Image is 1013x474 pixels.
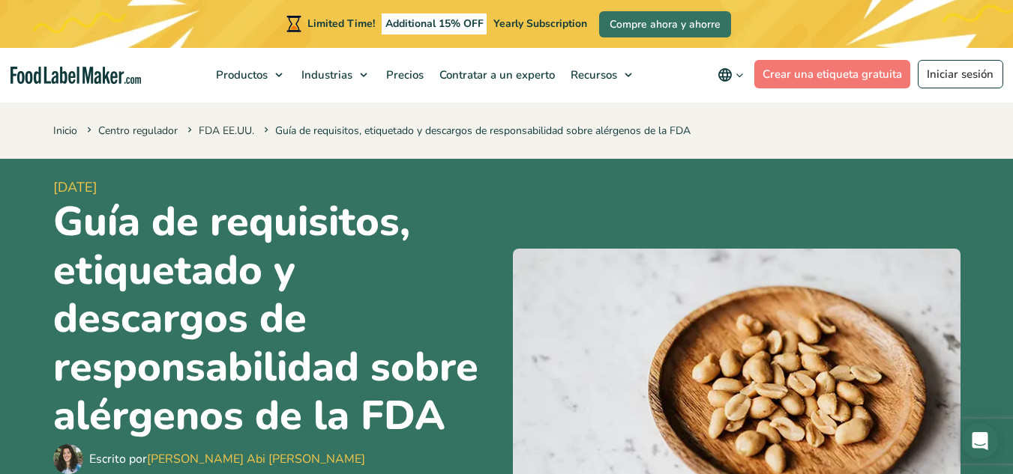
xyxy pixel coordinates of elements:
img: Maria Abi Hanna - Etiquetadora de alimentos [53,444,83,474]
a: Centro regulador [98,124,178,138]
span: Precios [382,67,425,82]
a: Crear una etiqueta gratuita [754,60,911,88]
a: Industrias [294,48,375,102]
a: FDA EE.UU. [199,124,254,138]
span: Recursos [566,67,619,82]
a: [PERSON_NAME] Abi [PERSON_NAME] [147,451,365,467]
div: Open Intercom Messenger [962,423,998,459]
h1: Guía de requisitos, etiquetado y descargos de responsabilidad sobre alérgenos de la FDA [53,198,501,440]
a: Compre ahora y ahorre [599,11,731,37]
span: Additional 15% OFF [382,13,487,34]
span: Productos [211,67,269,82]
a: Productos [208,48,290,102]
span: Guía de requisitos, etiquetado y descargos de responsabilidad sobre alérgenos de la FDA [261,124,691,138]
a: Recursos [563,48,640,102]
span: Contratar a un experto [435,67,556,82]
a: Precios [379,48,428,102]
span: Yearly Subscription [493,16,587,31]
a: Contratar a un experto [432,48,559,102]
a: Inicio [53,124,77,138]
span: [DATE] [53,177,501,198]
span: Industrias [297,67,354,82]
a: Iniciar sesión [918,60,1003,88]
div: Escrito por [89,450,365,468]
span: Limited Time! [307,16,375,31]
